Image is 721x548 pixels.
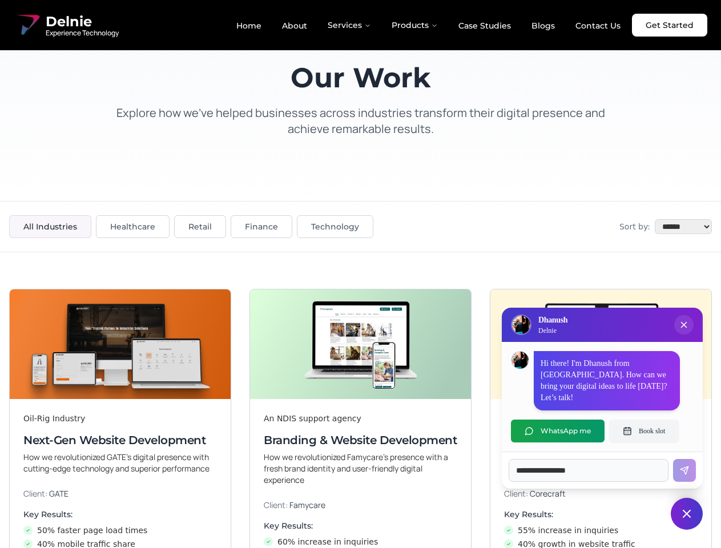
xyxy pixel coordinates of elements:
[227,16,271,35] a: Home
[105,105,617,137] p: Explore how we've helped businesses across industries transform their digital presence and achiev...
[46,29,119,38] span: Experience Technology
[619,221,650,232] span: Sort by:
[264,413,457,424] div: An NDIS support agency
[264,452,457,486] p: How we revolutionized Famycare’s presence with a fresh brand identity and user-friendly digital e...
[14,11,119,39] a: Delnie Logo Full
[504,525,698,536] li: 55% increase in inquiries
[264,536,457,547] li: 60% increase in inquiries
[23,452,217,474] p: How we revolutionized GATE’s digital presence with cutting-edge technology and superior performance
[264,499,457,511] p: Client:
[23,525,217,536] li: 50% faster page load times
[264,432,457,448] h3: Branding & Website Development
[632,14,707,37] a: Get Started
[511,420,605,442] button: WhatsApp me
[382,14,447,37] button: Products
[674,315,694,335] button: Close chat popup
[541,358,673,404] p: Hi there! I'm Dhanush from [GEOGRAPHIC_DATA]. How can we bring your digital ideas to life [DATE]?...
[449,16,520,35] a: Case Studies
[46,13,119,31] span: Delnie
[522,16,564,35] a: Blogs
[566,16,630,35] a: Contact Us
[264,520,457,531] h4: Key Results:
[14,11,41,39] img: Delnie Logo
[23,488,217,499] p: Client:
[250,289,471,399] img: Branding & Website Development
[96,215,170,238] button: Healthcare
[105,64,617,91] h1: Our Work
[297,215,373,238] button: Technology
[23,413,217,424] div: Oil-Rig Industry
[490,289,711,399] img: Digital & Brand Revamp
[511,352,529,369] img: Dhanush
[49,488,69,499] span: GATE
[23,509,217,520] h4: Key Results:
[273,16,316,35] a: About
[231,215,292,238] button: Finance
[289,499,325,510] span: Famycare
[538,315,567,326] h3: Dhanush
[23,432,217,448] h3: Next-Gen Website Development
[9,215,91,238] button: All Industries
[671,498,703,530] button: Close chat
[319,14,380,37] button: Services
[538,326,567,335] p: Delnie
[174,215,226,238] button: Retail
[609,420,679,442] button: Book slot
[227,14,630,37] nav: Main
[512,316,530,334] img: Delnie Logo
[10,289,231,399] img: Next-Gen Website Development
